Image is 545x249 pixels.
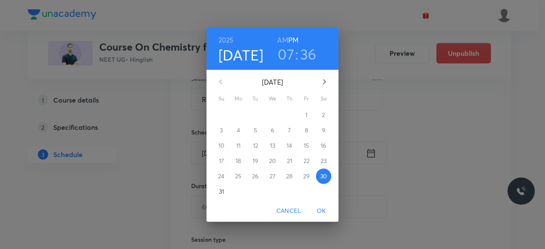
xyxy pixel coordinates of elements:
button: 2025 [218,34,234,46]
span: Fr [299,94,314,103]
span: Cancel [276,206,301,216]
button: PM [288,34,298,46]
span: Tu [248,94,263,103]
p: 31 [219,187,224,196]
button: 31 [214,184,229,199]
span: Sa [316,94,331,103]
span: Mo [231,94,246,103]
span: We [265,94,280,103]
button: Cancel [273,203,304,219]
button: 07 [278,45,294,63]
span: Th [282,94,297,103]
p: [DATE] [231,77,314,87]
span: Su [214,94,229,103]
button: OK [308,203,335,219]
p: 30 [320,172,327,180]
button: AM [277,34,288,46]
h3: : [295,45,298,63]
button: 30 [316,169,331,184]
span: OK [311,206,332,216]
button: [DATE] [218,46,264,64]
button: 36 [300,45,317,63]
